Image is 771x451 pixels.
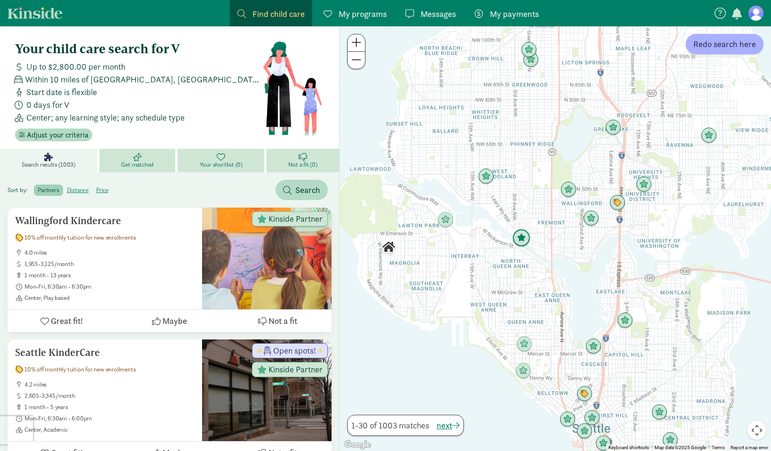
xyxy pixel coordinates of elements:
a: Terms [712,445,725,450]
span: 2,605-3,345/month [24,392,195,400]
div: Click to see details [512,229,530,247]
button: Not a fit [224,310,332,332]
a: Get matched [99,149,178,172]
span: Your shortlist (0) [200,161,243,169]
span: Mon-Fri, 6:30am - 6:00pm [24,415,195,422]
a: Not a fit (0) [267,149,339,172]
span: Sort by: [8,186,32,194]
button: Redo search here [686,34,763,54]
div: Click to see details [636,177,652,193]
span: My programs [339,8,387,20]
div: Click to see details [381,239,397,255]
label: partners [34,185,63,196]
button: next [437,419,460,432]
button: Maybe [115,310,223,332]
span: Center, Play based [24,294,195,302]
div: Click to see details [651,404,667,420]
span: Get matched [121,161,154,169]
span: Search [295,184,320,196]
h4: Your child care search for V [15,41,262,56]
span: Maybe [162,314,187,327]
div: Click to see details [438,212,454,228]
h5: Seattle KinderCare [15,347,195,358]
div: Click to see details [583,210,599,226]
span: Great fit! [51,314,83,327]
span: My payments [490,8,539,20]
span: Not a fit (0) [288,161,317,169]
button: Keyboard shortcuts [609,444,649,451]
span: Not a fit [268,314,297,327]
div: Click to see details [521,42,537,58]
div: Click to see details [585,338,601,354]
div: Click to see details [560,182,576,198]
span: 10% off monthly tuition for new enrollments [24,366,136,373]
div: Click to see details [523,52,539,68]
label: price [92,185,112,196]
a: Report a map error [730,445,768,450]
span: 10% off monthly tuition for new enrollments [24,234,136,242]
span: 0 days for V [26,98,69,111]
div: Click to see details [617,313,633,329]
span: Up to $2,800.00 per month [26,60,125,73]
div: Click to see details [609,195,625,211]
label: distance [63,185,92,196]
span: Kinside Partner [268,215,323,223]
span: 1 month - 5 years [24,403,195,411]
a: Your shortlist (0) [178,149,267,172]
h5: Wallingford Kindercare [15,215,195,226]
span: Kinside Partner [268,365,323,374]
button: Adjust your criteria [15,129,92,142]
span: Search results (1003) [22,161,75,169]
span: Adjust your criteria [27,129,89,141]
span: Messages [421,8,456,20]
span: Find child care [252,8,305,20]
img: Google [342,439,373,451]
button: Great fit! [8,310,115,332]
span: Redo search here [693,38,756,50]
button: Search [276,180,328,200]
div: Click to see details [576,386,592,402]
div: Click to see details [576,423,592,439]
div: Click to see details [516,336,532,352]
span: Center; any learning style; any schedule type [26,111,185,124]
span: 4.2 miles [24,381,195,388]
span: Start date is flexible [26,86,97,98]
div: Click to see details [515,363,531,379]
div: Click to see details [662,432,678,448]
a: Open this area in Google Maps (opens a new window) [342,439,373,451]
span: 4.0 miles [24,249,195,257]
div: Click to see details [584,410,600,426]
div: Click to see details [478,169,494,185]
div: Click to see details [701,128,717,144]
span: 1,955-3,125/month [24,260,195,268]
span: Map data ©2025 Google [655,445,706,450]
div: Click to see details [560,411,576,427]
div: Click to see details [605,120,621,136]
a: Kinside [8,7,63,19]
span: Within 10 miles of [GEOGRAPHIC_DATA], [GEOGRAPHIC_DATA] 98199 [25,73,262,86]
span: Center, Academic [24,426,195,434]
span: 1 month - 13 years [24,272,195,279]
button: Map camera controls [747,421,766,440]
span: 1-30 of 1003 matches [351,419,429,432]
span: Mon-Fri, 6:30am - 6:30pm [24,283,195,290]
span: Open spots! [273,346,316,355]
